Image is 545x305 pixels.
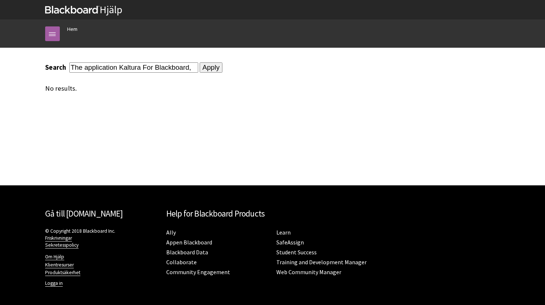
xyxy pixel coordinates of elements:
[166,248,208,256] a: Blackboard Data
[166,207,379,220] h2: Help for Blackboard Products
[45,262,74,268] a: Klientresurser
[45,6,99,14] strong: Blackboard
[45,3,122,16] a: BlackboardHjälp
[166,239,212,246] a: Appen Blackboard
[276,248,317,256] a: Student Success
[276,229,291,236] a: Learn
[45,254,64,260] a: Om Hjälp
[276,239,304,246] a: SafeAssign
[45,242,79,248] a: Sekretesspolicy
[45,269,80,276] a: Produktsäkerhet
[45,228,159,248] p: © Copyright 2018 Blackboard Inc.
[166,268,230,276] a: Community Engagement
[276,268,341,276] a: Web Community Manager
[45,235,72,242] a: Friskrivningar
[45,84,500,92] div: No results.
[276,258,367,266] a: Training and Development Manager
[166,229,176,236] a: Ally
[45,208,123,219] a: Gå till [DOMAIN_NAME]
[166,258,197,266] a: Collaborate
[67,25,77,34] a: Hem
[45,280,63,287] a: Logga in
[200,62,223,73] input: Apply
[45,63,68,72] label: Search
